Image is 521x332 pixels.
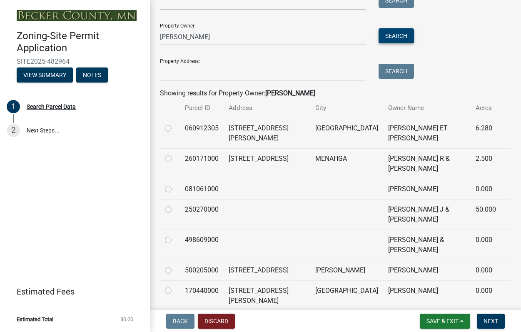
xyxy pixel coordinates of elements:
[383,118,471,148] td: [PERSON_NAME] ET [PERSON_NAME]
[379,28,414,43] button: Search
[383,199,471,230] td: [PERSON_NAME] J & [PERSON_NAME]
[471,179,501,199] td: 0.000
[310,280,383,311] td: [GEOGRAPHIC_DATA]
[180,280,224,311] td: 170440000
[76,67,108,82] button: Notes
[224,260,310,280] td: [STREET_ADDRESS]
[484,318,498,325] span: Next
[17,67,73,82] button: View Summary
[383,260,471,280] td: [PERSON_NAME]
[180,260,224,280] td: 500205000
[383,230,471,260] td: [PERSON_NAME] & [PERSON_NAME]
[7,283,137,300] a: Estimated Fees
[180,148,224,179] td: 260171000
[471,148,501,179] td: 2.500
[27,104,76,110] div: Search Parcel Data
[76,72,108,79] wm-modal-confirm: Notes
[17,30,143,54] h4: Zoning-Site Permit Application
[224,280,310,311] td: [STREET_ADDRESS][PERSON_NAME]
[477,314,505,329] button: Next
[180,98,224,118] th: Parcel ID
[7,100,20,113] div: 1
[310,118,383,148] td: [GEOGRAPHIC_DATA]
[224,98,310,118] th: Address
[224,118,310,148] td: [STREET_ADDRESS][PERSON_NAME]
[379,64,414,79] button: Search
[173,318,188,325] span: Back
[120,317,133,322] span: $0.00
[310,98,383,118] th: City
[420,314,470,329] button: Save & Exit
[17,317,53,322] span: Estimated Total
[383,280,471,311] td: [PERSON_NAME]
[180,199,224,230] td: 250270000
[7,124,20,137] div: 2
[471,199,501,230] td: 50.000
[310,260,383,280] td: [PERSON_NAME]
[471,260,501,280] td: 0.000
[224,148,310,179] td: [STREET_ADDRESS]
[17,72,73,79] wm-modal-confirm: Summary
[198,314,235,329] button: Discard
[17,57,133,65] span: SITE2025-482964
[180,230,224,260] td: 498609000
[383,148,471,179] td: [PERSON_NAME] R & [PERSON_NAME]
[180,118,224,148] td: 060912305
[383,98,471,118] th: Owner Name
[265,89,315,97] strong: [PERSON_NAME]
[471,280,501,311] td: 0.000
[180,179,224,199] td: 081061000
[426,318,459,325] span: Save & Exit
[166,314,194,329] button: Back
[471,98,501,118] th: Acres
[310,148,383,179] td: MENAHGA
[383,179,471,199] td: [PERSON_NAME]
[471,230,501,260] td: 0.000
[160,88,511,98] div: Showing results for Property Owner:
[17,10,137,21] img: Becker County, Minnesota
[471,118,501,148] td: 6.280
